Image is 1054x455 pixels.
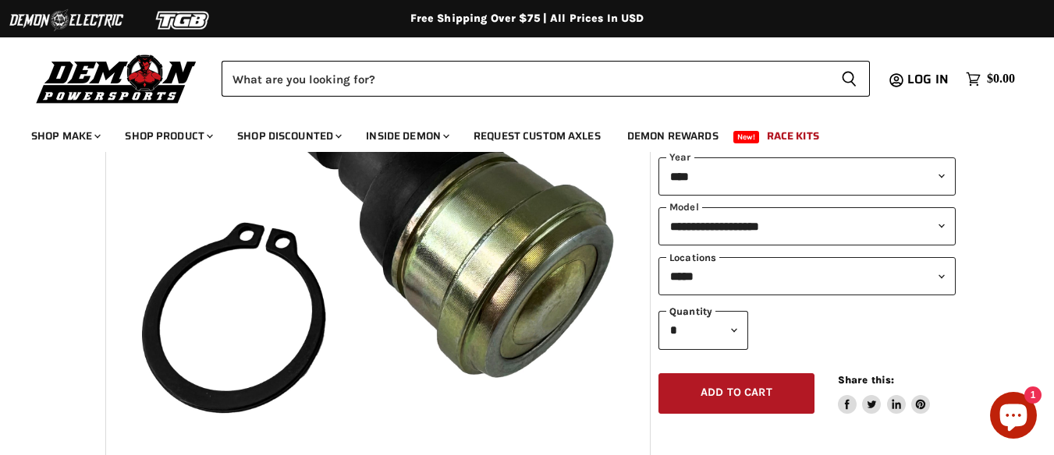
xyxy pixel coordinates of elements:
inbox-online-store-chat: Shopify online store chat [985,392,1042,443]
ul: Main menu [20,114,1011,152]
a: Log in [900,72,958,86]
select: keys [658,257,956,295]
a: Shop Make [20,120,110,152]
select: modal-name [658,207,956,245]
a: Shop Discounted [225,120,351,152]
aside: Share this: [838,373,931,414]
select: year [658,157,956,196]
span: Log in [907,69,949,89]
span: Add to cart [701,386,772,399]
input: Search [222,61,829,97]
img: Demon Electric Logo 2 [8,5,125,35]
span: New! [733,131,760,143]
button: Search [829,61,870,97]
span: Share this: [838,374,894,386]
a: Inside Demon [354,120,459,152]
a: Race Kits [755,120,831,152]
form: Product [222,61,870,97]
a: Request Custom Axles [462,120,612,152]
a: Demon Rewards [616,120,730,152]
select: Quantity [658,311,748,349]
a: $0.00 [958,68,1023,90]
img: TGB Logo 2 [125,5,242,35]
img: Demon Powersports [31,51,202,106]
button: Add to cart [658,373,814,414]
a: Shop Product [113,120,222,152]
span: $0.00 [987,72,1015,86]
